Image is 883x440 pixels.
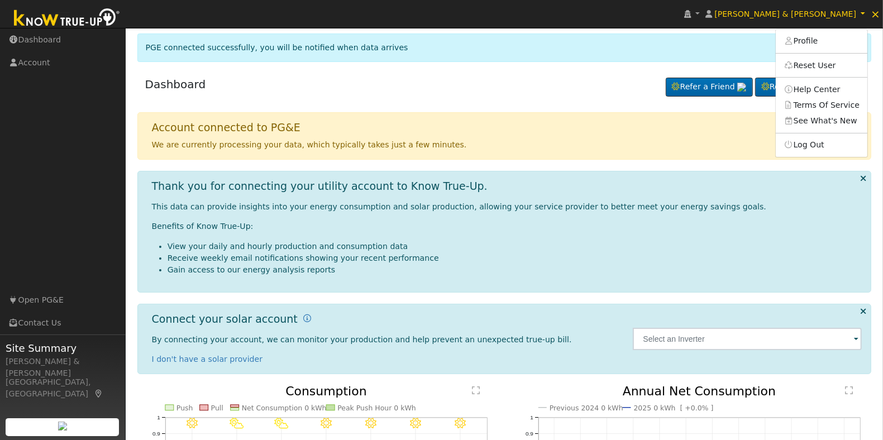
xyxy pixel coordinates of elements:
[157,414,160,420] text: 1
[152,121,300,134] h1: Account connected to PG&E
[776,113,867,128] a: See What's New
[526,431,533,437] text: 0.9
[145,78,206,91] a: Dashboard
[530,414,533,420] text: 1
[365,418,376,429] i: 9/22 - Clear
[211,404,223,412] text: Pull
[472,386,480,395] text: 
[137,34,872,62] div: PGE connected successfully, you will be notified when data arrives
[152,335,572,344] span: By connecting your account, we can monitor your production and help prevent an unexpected true-up...
[633,404,713,412] text: 2025 0 kWh [ +0.0% ]
[58,422,67,431] img: retrieve
[633,328,862,350] input: Select an Inverter
[714,9,856,18] span: [PERSON_NAME] & [PERSON_NAME]
[666,78,753,97] a: Refer a Friend
[737,83,746,92] img: retrieve
[187,418,198,429] i: 9/18 - Clear
[776,97,867,113] a: Terms Of Service
[242,404,327,412] text: Net Consumption 0 kWh
[152,202,766,211] span: This data can provide insights into your energy consumption and solar production, allowing your s...
[321,418,332,429] i: 9/21 - Clear
[776,58,867,73] a: Reset User
[152,431,160,437] text: 0.9
[230,418,244,429] i: 9/19 - PartlyCloudy
[337,404,416,412] text: Peak Push Hour 0 kWh
[152,180,488,193] h1: Thank you for connecting your utility account to Know True-Up.
[6,376,120,400] div: [GEOGRAPHIC_DATA], [GEOGRAPHIC_DATA]
[152,221,862,232] p: Benefits of Know True-Up:
[152,140,467,149] span: We are currently processing your data, which typically takes just a few minutes.
[6,356,120,379] div: [PERSON_NAME] & [PERSON_NAME]
[274,418,288,429] i: 9/20 - PartlyCloudy
[776,137,867,153] a: Log Out
[550,404,623,412] text: Previous 2024 0 kWh
[168,252,862,264] li: Receive weekly email notifications showing your recent performance
[152,313,298,326] h1: Connect your solar account
[94,389,104,398] a: Map
[871,7,880,21] span: ×
[176,404,193,412] text: Push
[6,341,120,356] span: Site Summary
[168,264,862,276] li: Gain access to our energy analysis reports
[623,384,776,398] text: Annual Net Consumption
[410,418,421,429] i: 9/23 - Clear
[776,34,867,49] a: Profile
[168,241,862,252] li: View your daily and hourly production and consumption data
[8,6,126,31] img: Know True-Up
[152,355,263,364] a: I don't have a solar provider
[755,78,863,97] a: Request a Cleaning
[845,386,853,395] text: 
[285,384,367,398] text: Consumption
[455,418,466,429] i: 9/24 - Clear
[776,82,867,97] a: Help Center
